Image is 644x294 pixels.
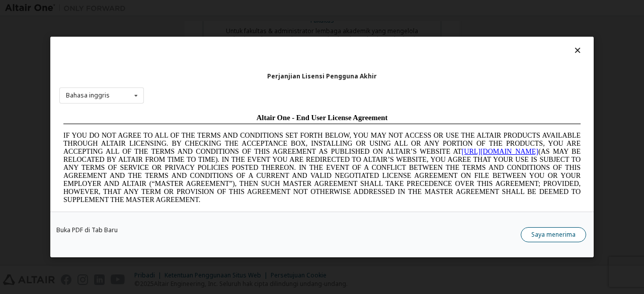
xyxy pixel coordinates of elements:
span: Altair One - End User License Agreement [197,4,329,12]
a: [URL][DOMAIN_NAME] [403,38,479,46]
font: Saya menerima [531,230,576,239]
span: IF YOU DO NOT AGREE TO ALL OF THE TERMS AND CONDITIONS SET FORTH BELOW, YOU MAY NOT ACCESS OR USE... [4,22,521,94]
font: Perjanjian Lisensi Pengguna Akhir [267,72,377,80]
button: Saya menerima [521,227,586,242]
font: Bahasa inggris [66,91,110,100]
a: Buka PDF di Tab Baru [56,227,118,233]
font: Buka PDF di Tab Baru [56,226,118,234]
span: Lore Ipsumd Sit Ame Cons Adipisc Elitseddo (“Eiusmodte”) in utlabor Etdolo Magnaaliqua Eni. (“Adm... [4,103,521,174]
